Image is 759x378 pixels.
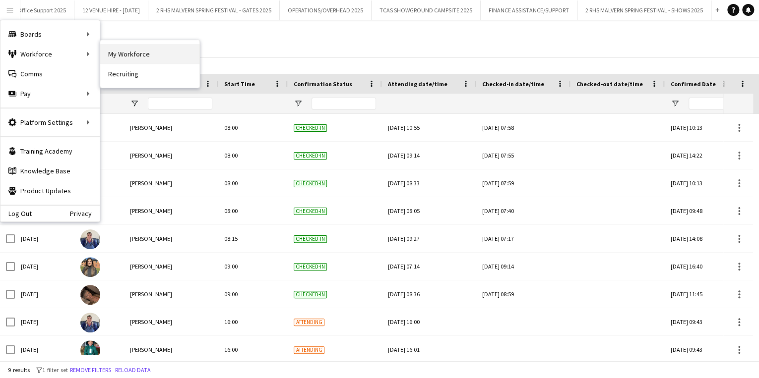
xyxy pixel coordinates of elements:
span: [PERSON_NAME] [130,346,172,353]
div: [DATE] 11:45 [665,280,734,308]
img: Olga Goncalves Da Silva [80,340,100,360]
span: Confirmation Status [294,80,352,88]
span: Start Time [224,80,255,88]
div: [DATE] 10:13 [665,169,734,197]
a: Comms [0,64,100,84]
span: [PERSON_NAME] [130,290,172,298]
div: [DATE] [15,225,74,252]
div: [DATE] [15,280,74,308]
button: Open Filter Menu [130,99,139,108]
div: 08:00 [218,114,288,141]
span: [PERSON_NAME] [130,124,172,131]
a: Recruiting [100,64,199,84]
div: [DATE] 09:43 [665,336,734,363]
span: [PERSON_NAME] [130,152,172,159]
div: [DATE] 16:40 [665,253,734,280]
div: [DATE] 09:48 [665,197,734,224]
div: Workforce [0,44,100,64]
input: Name Filter Input [148,98,212,109]
div: [DATE] 10:13 [665,114,734,141]
a: My Workforce [100,44,199,64]
div: Platform Settings [0,112,100,132]
img: Sharon Taylor [80,313,100,332]
div: [DATE] 09:14 [482,253,565,280]
button: TCAS SHOWGROUND CAMPSITE 2025 [372,0,481,20]
button: Reload data [113,365,153,376]
div: [DATE] 14:22 [665,142,734,169]
div: [DATE] [15,308,74,335]
div: [DATE] 16:00 [388,308,470,335]
img: Sharon Taylor [80,229,100,249]
button: Open Filter Menu [671,99,680,108]
span: Checked-in [294,291,327,298]
button: FINANCE ASSISTANCE/SUPPORT [481,0,577,20]
div: [DATE] 10:55 [388,114,470,141]
img: Caroline Gale [80,285,100,305]
div: [DATE] 07:58 [482,114,565,141]
span: Confirmed Date [671,80,716,88]
div: [DATE] 07:55 [482,142,565,169]
div: [DATE] 14:08 [665,225,734,252]
span: [PERSON_NAME] [130,179,172,187]
div: [DATE] 09:14 [388,142,470,169]
span: Checked-in [294,124,327,132]
div: 16:00 [218,336,288,363]
div: [DATE] 08:59 [482,280,565,308]
div: [DATE] 07:40 [482,197,565,224]
div: 09:00 [218,253,288,280]
div: 09:00 [218,280,288,308]
span: [PERSON_NAME] [130,235,172,242]
a: Knowledge Base [0,161,100,181]
span: Checked-in [294,263,327,270]
div: Boards [0,24,100,44]
button: 2 RHS MALVERN SPRING FESTIVAL - GATES 2025 [148,0,280,20]
div: [DATE] 07:59 [482,169,565,197]
div: 08:00 [218,197,288,224]
input: Confirmation Status Filter Input [312,98,376,109]
span: Attending [294,319,324,326]
div: 08:00 [218,169,288,197]
input: Confirmed Date Filter Input [689,98,728,109]
div: [DATE] [15,336,74,363]
span: Checked-in [294,180,327,187]
div: [DATE] 07:17 [482,225,565,252]
span: Checked-in [294,208,327,215]
span: Checked-in date/time [482,80,544,88]
span: Checked-in [294,152,327,160]
div: [DATE] 08:33 [388,169,470,197]
div: 16:00 [218,308,288,335]
div: [DATE] 07:14 [388,253,470,280]
span: Checked-in [294,235,327,243]
span: [PERSON_NAME] [130,207,172,215]
div: [DATE] [15,253,74,280]
span: [PERSON_NAME] [130,318,172,325]
a: Product Updates [0,181,100,201]
a: Training Academy [0,141,100,161]
button: Office Support 2025 [9,0,74,20]
div: Pay [0,84,100,104]
div: 08:00 [218,142,288,169]
a: Privacy [70,210,100,217]
div: [DATE] 08:05 [388,197,470,224]
span: Attending [294,346,324,354]
button: Remove filters [68,365,113,376]
span: Attending date/time [388,80,447,88]
div: [DATE] 16:01 [388,336,470,363]
a: Log Out [0,210,32,217]
div: [DATE] 09:43 [665,308,734,335]
div: [DATE] 09:27 [388,225,470,252]
div: 08:15 [218,225,288,252]
span: [PERSON_NAME] [130,263,172,270]
div: [DATE] 08:36 [388,280,470,308]
button: 2 RHS MALVERN SPRING FESTIVAL - SHOWS 2025 [577,0,711,20]
img: Esme Ruff [80,257,100,277]
span: Checked-out date/time [576,80,643,88]
button: 12 VENUE HIRE - [DATE] [74,0,148,20]
button: OPERATIONS/OVERHEAD 2025 [280,0,372,20]
span: 1 filter set [42,366,68,374]
button: Open Filter Menu [294,99,303,108]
